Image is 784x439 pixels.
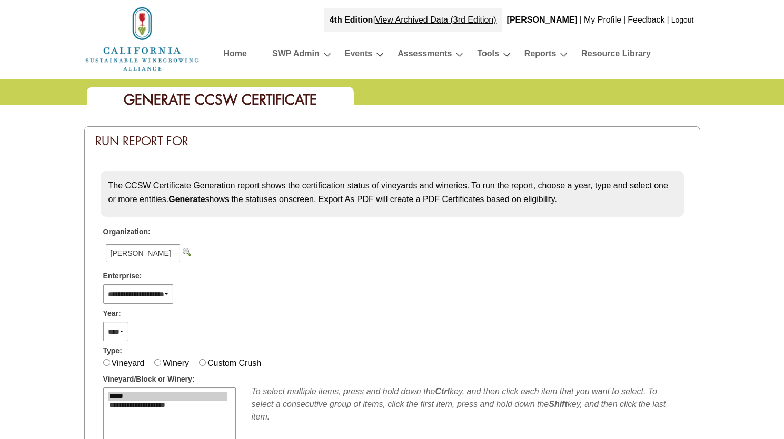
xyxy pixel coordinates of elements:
span: Year: [103,308,121,319]
p: The CCSW Certificate Generation report shows the certification status of vineyards and wineries. ... [108,179,676,206]
a: Feedback [628,15,664,24]
a: View Archived Data (3rd Edition) [375,15,497,24]
b: [PERSON_NAME] [507,15,578,24]
div: Run Report For [85,127,700,155]
label: Custom Crush [207,358,261,367]
div: | [579,8,583,32]
strong: Generate [168,195,205,204]
strong: 4th Edition [330,15,373,24]
a: Assessments [398,46,452,65]
span: [PERSON_NAME] [106,244,180,262]
a: Events [345,46,372,65]
a: Home [224,46,247,65]
img: logo_cswa2x.png [84,5,200,73]
span: Type: [103,345,122,356]
label: Winery [163,358,189,367]
a: Resource Library [581,46,651,65]
div: | [324,8,502,32]
span: Vineyard/Block or Winery: [103,374,195,385]
a: My Profile [584,15,621,24]
a: Home [84,34,200,43]
div: To select multiple items, press and hold down the key, and then click each item that you want to ... [252,385,681,423]
label: Vineyard [112,358,145,367]
div: | [666,8,670,32]
span: Organization: [103,226,151,237]
div: | [622,8,627,32]
b: Ctrl [435,387,450,396]
span: Enterprise: [103,271,142,282]
span: Generate CCSW Certificate [124,91,317,109]
b: Shift [549,400,568,408]
a: Reports [524,46,556,65]
a: SWP Admin [272,46,320,65]
a: Logout [671,16,694,24]
a: Tools [477,46,499,65]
